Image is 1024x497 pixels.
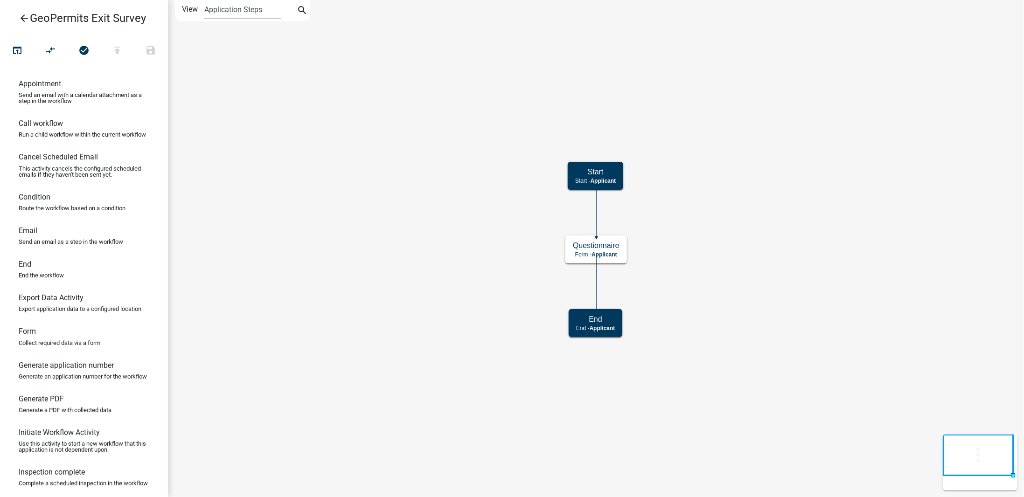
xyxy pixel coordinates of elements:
h6: Condition [19,193,50,201]
a: GeoPermits Exit Survey [7,7,153,29]
button: search [295,4,310,19]
i: check_circle [78,45,90,58]
button: Auto Layout [34,41,67,61]
h6: Appointment [19,79,61,88]
i: compare_arrows [45,45,56,58]
p: Run a child workflow within the current workflow [19,131,146,138]
span: Applicant [592,251,617,258]
p: Complete a scheduled inspection in the workflow [19,480,148,486]
i: arrow_back [19,13,30,26]
h5: Questionnaire [573,241,620,250]
button: Test Workflow [0,41,34,61]
p: Send an email as a step in the workflow [19,239,123,245]
i: open_in_browser [12,45,23,58]
h6: Call workflow [19,119,63,128]
span: Applicant [591,178,616,184]
p: End - [576,325,615,331]
h6: Inspection complete [19,468,85,476]
span: Applicant [590,325,615,331]
h5: End [576,315,615,324]
p: Send an email with a calendar attachment as a step in the workflow [19,92,149,104]
p: Form - [573,251,620,258]
h6: End [19,260,31,269]
h6: Export Data Activity [19,293,84,302]
i: save [145,45,156,58]
p: Route the workflow based on a condition [19,205,125,211]
button: No problems [67,41,101,61]
button: Save [134,41,167,61]
p: Generate a PDF with collected data [19,407,111,413]
p: Generate an application number for the workflow [19,373,147,380]
h6: Email [19,226,37,235]
p: Collect required data via a form [19,340,100,346]
p: This activity cancels the configured scheduled emails if they haven't been sent yet. [19,166,149,178]
h6: Generate PDF [19,394,64,403]
p: End the workflow [19,272,64,278]
i: publish [111,45,123,58]
h5: Start [575,167,616,176]
p: Use this activity to start a new workflow that this application is not dependent upon. [19,441,149,453]
button: Publish [100,41,134,61]
p: Export application data to a configured location [19,306,141,312]
h6: Initiate Workflow Activity [19,428,100,437]
i: search [297,5,308,18]
h6: Generate application number [19,361,114,370]
div: Workflow actions [0,41,167,63]
p: Start - [575,178,616,184]
h6: Form [19,327,36,336]
h6: Cancel Scheduled Email [19,152,98,161]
